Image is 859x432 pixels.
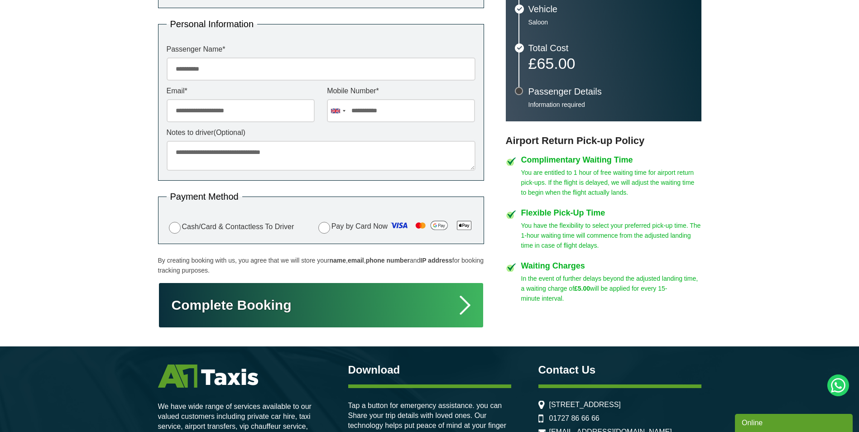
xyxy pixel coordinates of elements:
button: Complete Booking [158,282,484,328]
legend: Payment Method [167,192,242,201]
h4: Waiting Charges [521,262,701,270]
label: Notes to driver [167,129,475,136]
strong: phone number [366,257,410,264]
h3: Vehicle [528,5,692,14]
p: In the event of further delays beyond the adjusted landing time, a waiting charge of will be appl... [521,274,701,303]
h3: Contact Us [538,365,701,375]
h3: Passenger Details [528,87,692,96]
p: By creating booking with us, you agree that we will store your , , and for booking tracking purpo... [158,255,484,275]
legend: Personal Information [167,19,258,29]
h3: Total Cost [528,43,692,53]
strong: name [329,257,346,264]
span: 65.00 [537,55,575,72]
h4: Flexible Pick-Up Time [521,209,701,217]
iframe: chat widget [735,412,854,432]
img: A1 Taxis St Albans [158,365,258,388]
p: Saloon [528,18,692,26]
p: You are entitled to 1 hour of free waiting time for airport return pick-ups. If the flight is del... [521,168,701,197]
strong: £5.00 [574,285,590,292]
label: Pay by Card Now [316,218,475,235]
input: Cash/Card & Contactless To Driver [169,222,181,234]
p: £ [528,57,692,70]
strong: email [348,257,364,264]
input: Pay by Card Now [318,222,330,234]
li: [STREET_ADDRESS] [538,401,701,409]
h3: Download [348,365,511,375]
span: (Optional) [214,129,245,136]
label: Mobile Number [327,87,475,95]
label: Email [167,87,315,95]
label: Cash/Card & Contactless To Driver [167,221,294,234]
a: 01727 86 66 66 [549,414,600,422]
div: United Kingdom: +44 [327,100,348,122]
label: Passenger Name [167,46,475,53]
p: You have the flexibility to select your preferred pick-up time. The 1-hour waiting time will comm... [521,221,701,250]
h3: Airport Return Pick-up Policy [506,135,701,147]
strong: IP address [420,257,452,264]
p: Information required [528,101,692,109]
h4: Complimentary Waiting Time [521,156,701,164]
